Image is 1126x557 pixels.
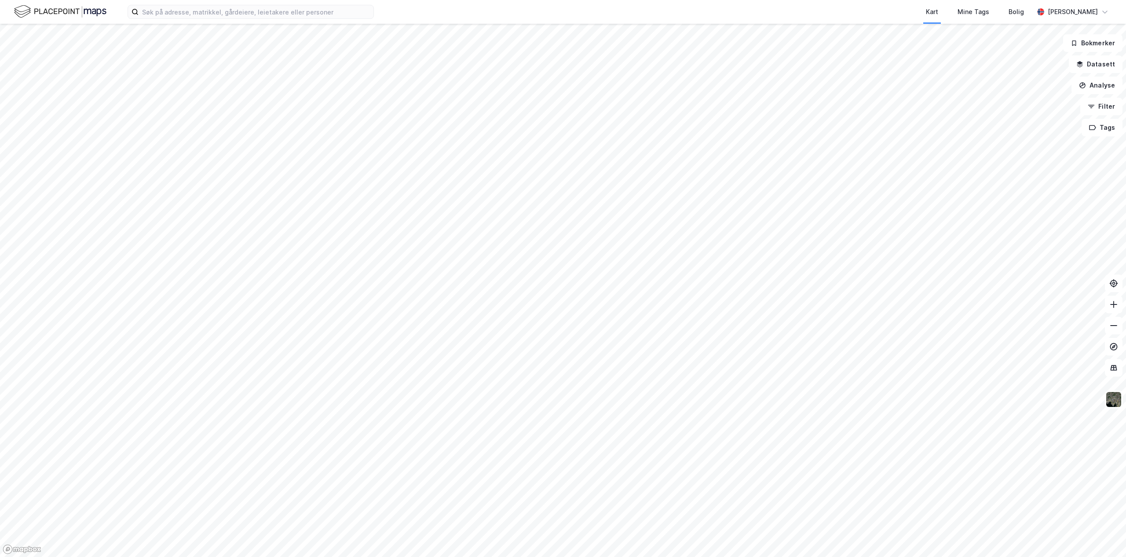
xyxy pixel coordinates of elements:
button: Datasett [1069,55,1122,73]
button: Analyse [1071,77,1122,94]
img: logo.f888ab2527a4732fd821a326f86c7f29.svg [14,4,106,19]
div: Mine Tags [958,7,989,17]
div: Kart [926,7,938,17]
button: Tags [1082,119,1122,136]
div: Kontrollprogram for chat [1082,515,1126,557]
img: 9k= [1105,391,1122,408]
div: [PERSON_NAME] [1048,7,1098,17]
a: Mapbox homepage [3,544,41,554]
input: Søk på adresse, matrikkel, gårdeiere, leietakere eller personer [139,5,373,18]
button: Filter [1080,98,1122,115]
button: Bokmerker [1063,34,1122,52]
div: Bolig [1009,7,1024,17]
iframe: Chat Widget [1082,515,1126,557]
